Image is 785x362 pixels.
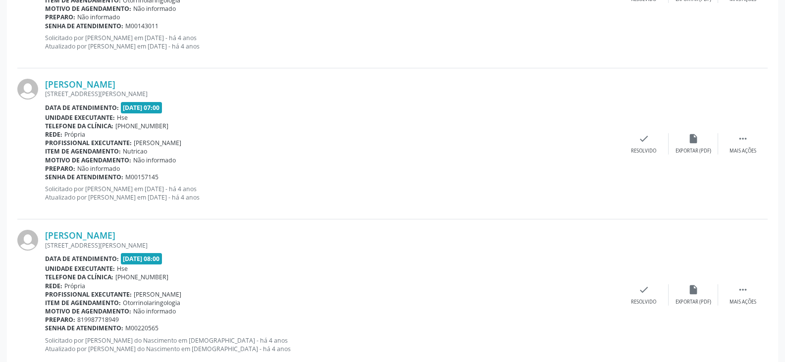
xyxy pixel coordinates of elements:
[730,299,756,306] div: Mais ações
[45,282,62,290] b: Rede:
[121,102,162,113] span: [DATE] 07:00
[45,130,62,139] b: Rede:
[45,336,619,353] p: Solicitado por [PERSON_NAME] do Nascimento em [DEMOGRAPHIC_DATA] - há 4 anos Atualizado por [PERS...
[45,147,121,155] b: Item de agendamento:
[117,264,128,273] span: Hse
[45,255,119,263] b: Data de atendimento:
[45,307,131,315] b: Motivo de agendamento:
[45,241,619,250] div: [STREET_ADDRESS][PERSON_NAME]
[737,133,748,144] i: 
[125,324,158,332] span: M00220565
[45,34,619,51] p: Solicitado por [PERSON_NAME] em [DATE] - há 4 anos Atualizado por [PERSON_NAME] em [DATE] - há 4 ...
[125,22,158,30] span: M00143011
[45,156,131,164] b: Motivo de agendamento:
[17,230,38,251] img: img
[133,4,176,13] span: Não informado
[45,122,113,130] b: Telefone da clínica:
[631,299,656,306] div: Resolvido
[45,4,131,13] b: Motivo de agendamento:
[123,147,147,155] span: Nutricao
[64,130,85,139] span: Própria
[45,164,75,173] b: Preparo:
[133,307,176,315] span: Não informado
[45,13,75,21] b: Preparo:
[77,315,119,324] span: 819987718949
[45,22,123,30] b: Senha de atendimento:
[77,13,120,21] span: Não informado
[134,290,181,299] span: [PERSON_NAME]
[123,299,180,307] span: Otorrinolaringologia
[631,148,656,155] div: Resolvido
[45,315,75,324] b: Preparo:
[133,156,176,164] span: Não informado
[45,299,121,307] b: Item de agendamento:
[45,113,115,122] b: Unidade executante:
[125,173,158,181] span: M00157145
[45,230,115,241] a: [PERSON_NAME]
[45,139,132,147] b: Profissional executante:
[45,90,619,98] div: [STREET_ADDRESS][PERSON_NAME]
[638,284,649,295] i: check
[115,273,168,281] span: [PHONE_NUMBER]
[45,290,132,299] b: Profissional executante:
[115,122,168,130] span: [PHONE_NUMBER]
[737,284,748,295] i: 
[45,185,619,202] p: Solicitado por [PERSON_NAME] em [DATE] - há 4 anos Atualizado por [PERSON_NAME] em [DATE] - há 4 ...
[676,148,711,155] div: Exportar (PDF)
[45,273,113,281] b: Telefone da clínica:
[17,79,38,100] img: img
[121,253,162,264] span: [DATE] 08:00
[134,139,181,147] span: [PERSON_NAME]
[688,133,699,144] i: insert_drive_file
[77,164,120,173] span: Não informado
[730,148,756,155] div: Mais ações
[45,103,119,112] b: Data de atendimento:
[64,282,85,290] span: Própria
[638,133,649,144] i: check
[45,324,123,332] b: Senha de atendimento:
[45,264,115,273] b: Unidade executante:
[45,79,115,90] a: [PERSON_NAME]
[117,113,128,122] span: Hse
[688,284,699,295] i: insert_drive_file
[45,173,123,181] b: Senha de atendimento:
[676,299,711,306] div: Exportar (PDF)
